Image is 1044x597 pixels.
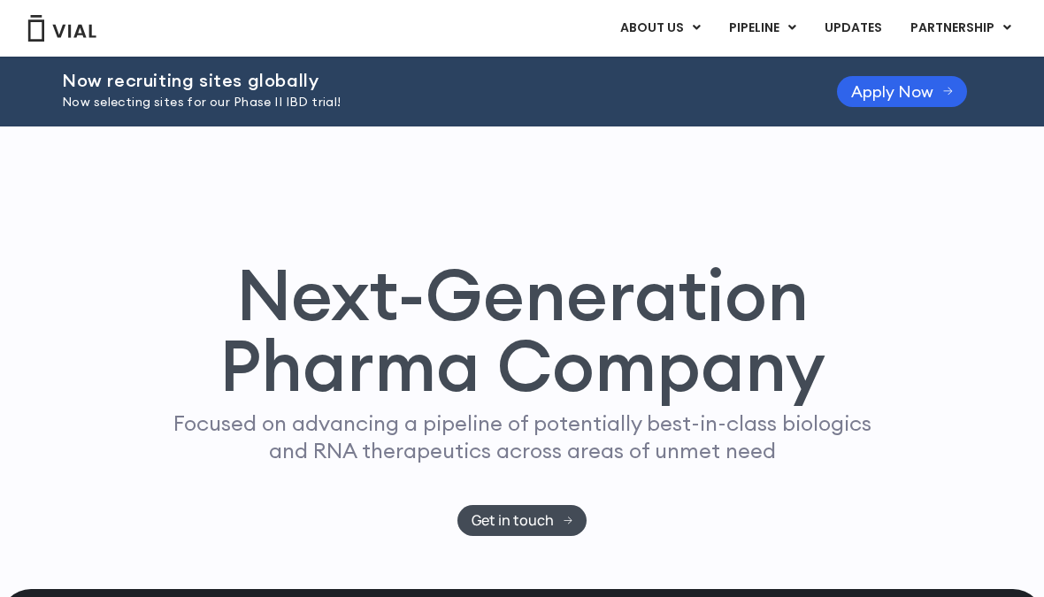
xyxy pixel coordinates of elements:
p: Now selecting sites for our Phase II IBD trial! [62,93,793,112]
a: PIPELINEMenu Toggle [715,13,810,43]
a: Apply Now [837,76,967,107]
h2: Now recruiting sites globally [62,71,793,90]
img: Vial Logo [27,15,97,42]
a: Get in touch [457,505,587,536]
span: Get in touch [472,514,554,527]
p: Focused on advancing a pipeline of potentially best-in-class biologics and RNA therapeutics acros... [165,409,879,464]
span: Apply Now [851,85,933,98]
a: UPDATES [810,13,895,43]
a: ABOUT USMenu Toggle [606,13,714,43]
h1: Next-Generation Pharma Company [139,259,905,401]
a: PARTNERSHIPMenu Toggle [896,13,1025,43]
